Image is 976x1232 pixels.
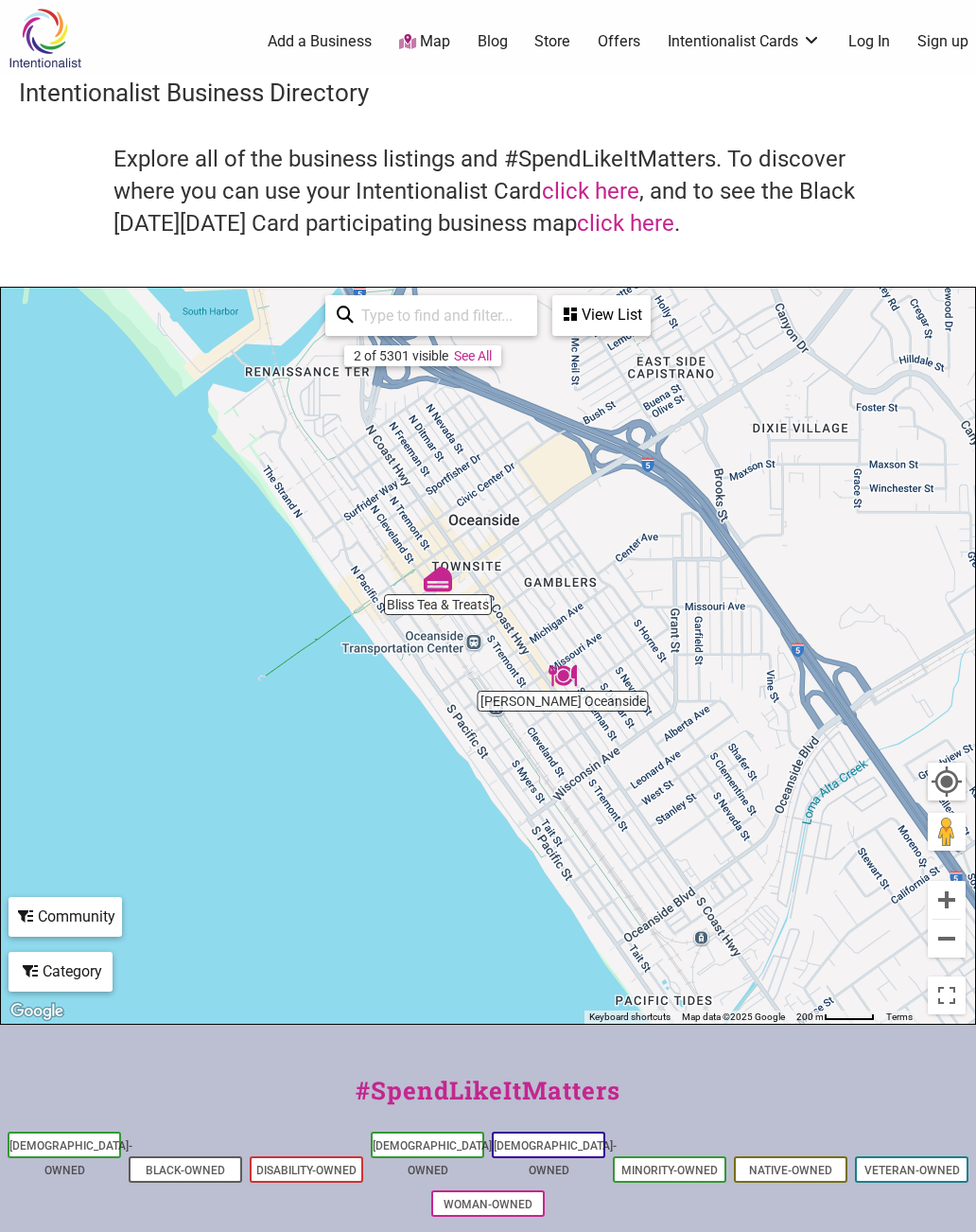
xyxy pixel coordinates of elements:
[268,31,372,52] a: Add a Business
[325,295,537,336] div: Type to search and filter
[478,31,508,52] a: Blog
[6,999,68,1024] img: Google
[791,1011,880,1024] button: Map Scale: 200 m per 50 pixels
[577,210,674,237] a: click here
[928,763,966,801] button: Your Location
[146,1164,225,1177] a: Black-Owned
[9,952,113,992] div: Filter by category
[926,975,967,1016] button: Toggle fullscreen view
[399,31,450,53] a: Map
[534,31,570,52] a: Store
[598,31,640,52] a: Offers
[928,920,966,958] button: Zoom out
[354,297,526,334] input: Type to find and filter...
[444,1198,532,1211] a: Woman-Owned
[19,76,957,110] h3: Intentionalist Business Directory
[928,881,966,919] button: Zoom in
[848,31,890,52] a: Log In
[113,144,863,239] h4: Explore all of the business listings and #SpendLikeItMatters. To discover where you can use your ...
[10,954,111,990] div: Category
[354,348,448,363] div: 2 of 5301 visible
[6,999,68,1024] a: Open this area in Google Maps (opens a new window)
[668,31,821,52] a: Intentionalist Cards
[928,813,966,851] button: Drag Pegman onto the map to open Street View
[494,1139,617,1177] a: [DEMOGRAPHIC_DATA]-Owned
[917,31,968,52] a: Sign up
[416,557,460,601] div: Bliss Tea & Treats
[552,295,651,336] div: See a list of the visible businesses
[373,1139,496,1177] a: [DEMOGRAPHIC_DATA]-Owned
[542,178,639,204] a: click here
[454,348,492,363] a: See All
[796,1012,824,1022] span: 200 m
[621,1164,718,1177] a: Minority-Owned
[749,1164,832,1177] a: Native-Owned
[682,1012,785,1022] span: Map data ©2025 Google
[9,1139,132,1177] a: [DEMOGRAPHIC_DATA]-Owned
[554,297,649,333] div: View List
[589,1011,671,1024] button: Keyboard shortcuts
[864,1164,960,1177] a: Veteran-Owned
[10,899,120,935] div: Community
[256,1164,357,1177] a: Disability-Owned
[541,654,584,697] div: Fat Joe's Oceanside
[886,1012,913,1022] a: Terms
[9,897,122,937] div: Filter by Community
